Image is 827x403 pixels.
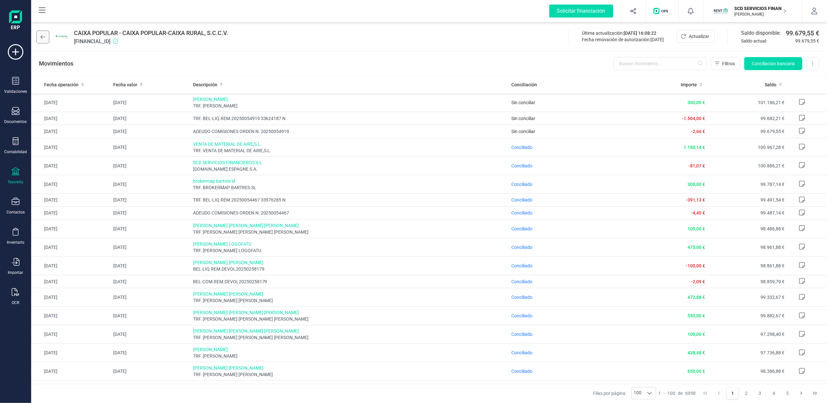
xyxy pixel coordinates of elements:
[708,206,787,219] td: 99.487,14 €
[511,210,532,215] span: Conciliado
[708,175,787,193] td: 99.787,14 €
[677,30,715,43] button: Actualizar
[193,184,506,191] span: TRF. BROKERMAP BARTRES SL
[687,182,705,187] span: 300,00 €
[511,163,532,168] span: Conciliado
[111,206,190,219] td: [DATE]
[31,344,111,362] td: [DATE]
[193,278,506,285] span: BEL-COM.REM.DEVOL20250258179
[511,350,532,355] span: Conciliado
[511,226,532,231] span: Conciliado
[708,112,787,125] td: 99.682,21 €
[691,210,705,215] span: -4,40 €
[193,197,506,203] span: TRF. BEL-LIQ.REM.20250054467 33576285 N
[193,291,506,297] span: [PERSON_NAME] [PERSON_NAME]
[193,222,506,229] span: [PERSON_NAME] [PERSON_NAME] [PERSON_NAME]
[708,288,787,307] td: 99.332,67 €
[193,316,506,322] span: TRF. [PERSON_NAME] [PERSON_NAME] [PERSON_NAME]
[111,257,190,275] td: [DATE]
[193,371,506,378] span: TRF. [PERSON_NAME] [PERSON_NAME]
[111,344,190,362] td: [DATE]
[31,257,111,275] td: [DATE]
[511,313,532,318] span: Conciliado
[5,119,27,124] div: Documentos
[193,141,506,147] span: VENTA DE MATERIAL DE AIRE,S.L.
[687,100,705,105] span: 300,00 €
[31,206,111,219] td: [DATE]
[111,307,190,325] td: [DATE]
[113,81,137,88] span: Fecha valor
[795,38,819,44] span: 99.679,55 €
[193,178,506,184] span: brokermap bartres sl
[689,33,709,40] span: Actualizar
[31,175,111,193] td: [DATE]
[111,93,190,112] td: [DATE]
[31,112,111,125] td: [DATE]
[193,266,506,272] span: BEL-LIQ.REM.DEVOL20250258179
[722,60,735,67] span: Filtros
[193,297,506,304] span: TRF. [PERSON_NAME] [PERSON_NAME]
[740,387,753,399] button: Page 2
[111,381,190,394] td: [DATE]
[193,259,506,266] span: [PERSON_NAME] [PERSON_NAME]
[6,210,25,215] div: Contactos
[193,115,506,122] span: TRF. BEL-LIQ.REM.20250054919 33624187 N
[735,12,786,17] p: [PERSON_NAME]
[781,387,794,399] button: Page 5
[614,57,707,70] input: Buscar movimiento...
[111,175,190,193] td: [DATE]
[682,116,705,121] span: -1.504,00 €
[12,300,19,305] div: OCR
[193,81,217,88] span: Descripción
[678,390,683,397] span: de
[681,81,697,88] span: Importe
[511,279,532,284] span: Conciliado
[632,387,643,399] span: 100
[786,29,819,38] span: 99.679,55 €
[31,381,111,394] td: [DATE]
[511,116,535,121] span: Sin conciliar
[111,193,190,206] td: [DATE]
[691,279,705,284] span: -2,09 €
[511,129,535,134] span: Sin conciliar
[31,193,111,206] td: [DATE]
[735,5,786,12] p: SCD SERVICIOS FINANCIEROS SL
[193,365,506,371] span: [PERSON_NAME] [PERSON_NAME]
[686,197,705,202] span: -391,13 €
[687,332,705,337] span: 100,00 €
[713,387,725,399] button: Previous Page
[708,193,787,206] td: 99.491,54 €
[193,229,506,235] span: TRF. [PERSON_NAME] [PERSON_NAME] [PERSON_NAME]
[687,295,705,300] span: 472,88 €
[9,10,22,31] img: Logo Finanedi
[708,93,787,112] td: 101.186,21 €
[111,238,190,257] td: [DATE]
[8,270,23,275] div: Importar
[31,138,111,156] td: [DATE]
[549,5,613,18] div: Solicitar financiación
[708,220,787,238] td: 98.486,88 €
[31,93,111,112] td: [DATE]
[193,210,506,216] span: ADEUDO COMISIONES ORDEN N. 20250054467
[687,245,705,250] span: 475,00 €
[111,288,190,307] td: [DATE]
[768,387,780,399] button: Page 4
[193,247,506,254] span: TRF. [PERSON_NAME] LOGOFATU
[511,369,532,374] span: Conciliado
[651,37,664,42] span: [DATE]
[754,387,766,399] button: Page 3
[74,38,228,45] span: [FINANCIAL_ID]
[511,145,532,150] span: Conciliado
[31,362,111,381] td: [DATE]
[659,390,661,397] span: 1
[74,29,228,38] span: CAIXA POPULAR - CAIXA POPULAR-CAIXA RURAL, S.C.C.V.
[111,125,190,138] td: [DATE]
[111,112,190,125] td: [DATE]
[193,328,506,334] span: [PERSON_NAME] [PERSON_NAME] [PERSON_NAME]
[711,57,740,70] button: Filtros
[708,138,787,156] td: 100.967,28 €
[708,156,787,175] td: 100.886,21 €
[687,350,705,355] span: 438,48 €
[111,220,190,238] td: [DATE]
[688,163,705,168] span: -81,07 €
